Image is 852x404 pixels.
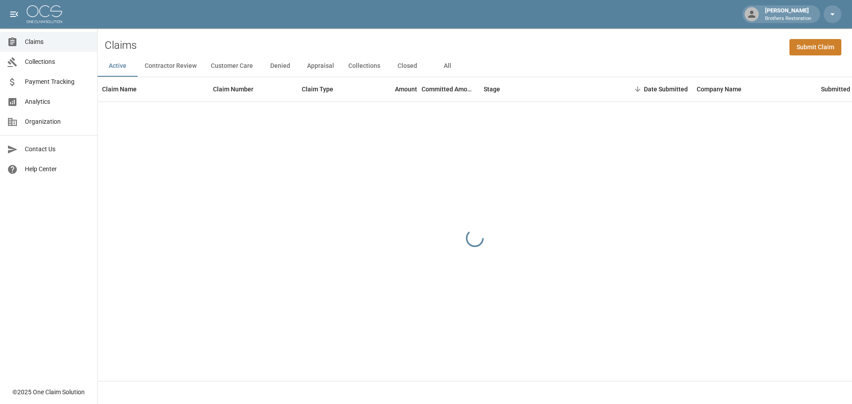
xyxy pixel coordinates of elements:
[25,57,90,67] span: Collections
[213,77,253,102] div: Claim Number
[25,117,90,126] span: Organization
[25,37,90,47] span: Claims
[692,77,816,102] div: Company Name
[484,77,500,102] div: Stage
[422,77,479,102] div: Committed Amount
[479,77,612,102] div: Stage
[422,77,475,102] div: Committed Amount
[789,39,841,55] a: Submit Claim
[102,77,137,102] div: Claim Name
[765,15,811,23] p: Brothers Restoration
[761,6,815,22] div: [PERSON_NAME]
[12,388,85,396] div: © 2025 One Claim Solution
[25,165,90,174] span: Help Center
[387,55,427,77] button: Closed
[631,83,644,95] button: Sort
[98,55,138,77] button: Active
[260,55,300,77] button: Denied
[209,77,297,102] div: Claim Number
[612,77,692,102] div: Date Submitted
[341,55,387,77] button: Collections
[204,55,260,77] button: Customer Care
[644,77,688,102] div: Date Submitted
[427,55,467,77] button: All
[25,97,90,106] span: Analytics
[25,145,90,154] span: Contact Us
[395,77,417,102] div: Amount
[302,77,333,102] div: Claim Type
[138,55,204,77] button: Contractor Review
[300,55,341,77] button: Appraisal
[297,77,364,102] div: Claim Type
[697,77,742,102] div: Company Name
[105,39,137,52] h2: Claims
[98,55,852,77] div: dynamic tabs
[98,77,209,102] div: Claim Name
[5,5,23,23] button: open drawer
[27,5,62,23] img: ocs-logo-white-transparent.png
[364,77,422,102] div: Amount
[25,77,90,86] span: Payment Tracking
